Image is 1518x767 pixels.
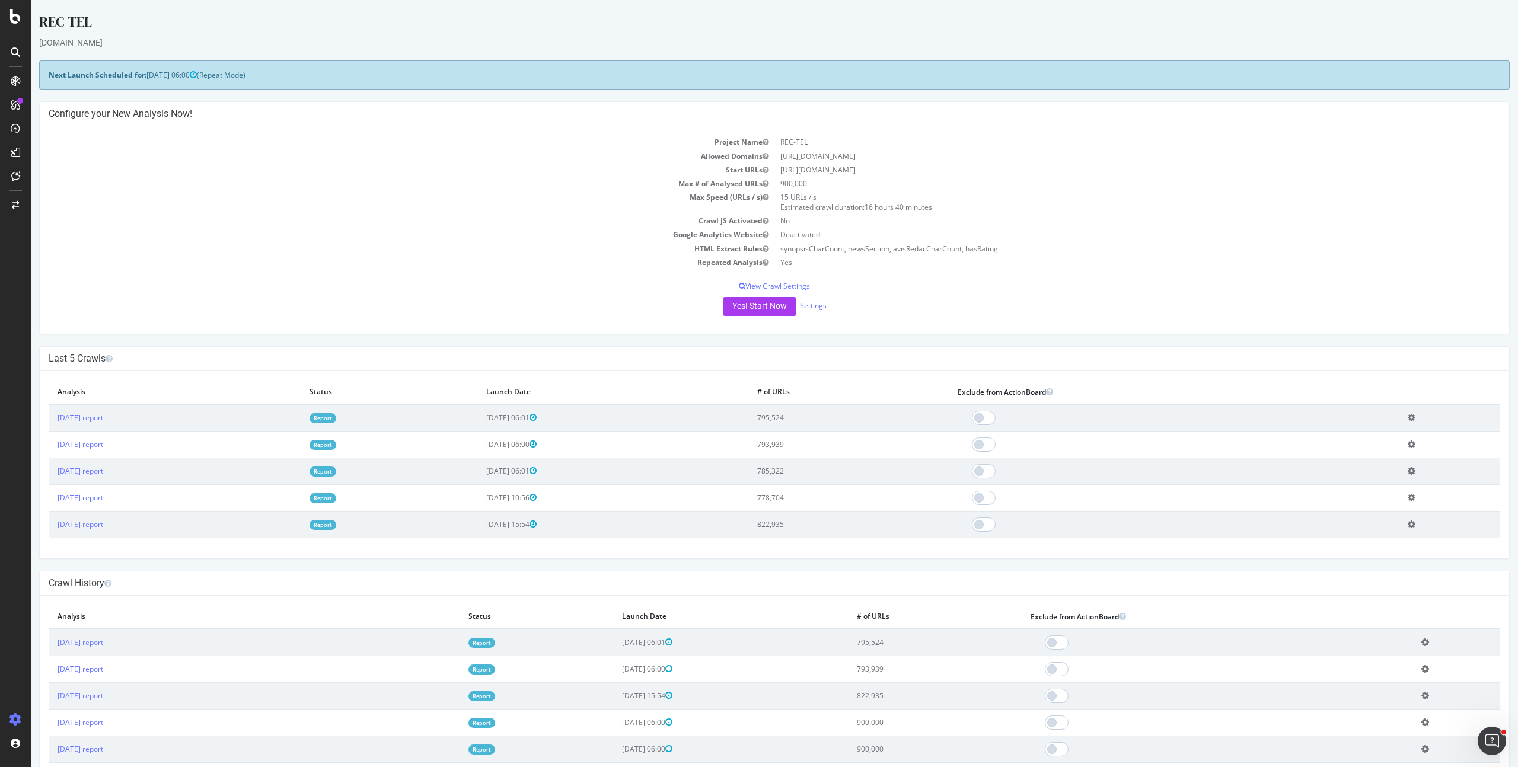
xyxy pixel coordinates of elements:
[717,484,918,511] td: 778,704
[116,70,166,80] span: [DATE] 06:00
[18,228,744,241] td: Google Analytics Website
[18,353,1469,365] h4: Last 5 Crawls
[18,255,744,269] td: Repeated Analysis
[279,520,305,530] a: Report
[18,135,744,149] td: Project Name
[8,60,1479,90] div: (Repeat Mode)
[27,413,72,423] a: [DATE] report
[455,466,506,476] span: [DATE] 06:01
[744,255,1469,269] td: Yes
[18,242,744,255] td: HTML Extract Rules
[582,605,818,629] th: Launch Date
[744,149,1469,163] td: [URL][DOMAIN_NAME]
[27,744,72,754] a: [DATE] report
[27,664,72,674] a: [DATE] report
[692,297,766,316] button: Yes! Start Now
[429,605,582,629] th: Status
[27,717,72,727] a: [DATE] report
[27,466,72,476] a: [DATE] report
[27,637,72,647] a: [DATE] report
[834,202,901,212] span: 16 hours 40 minutes
[817,682,991,709] td: 822,935
[1478,727,1506,755] iframe: Intercom live chat
[438,718,464,728] a: Report
[27,691,72,701] a: [DATE] report
[18,70,116,80] strong: Next Launch Scheduled for:
[447,380,717,404] th: Launch Date
[744,190,1469,214] td: 15 URLs / s Estimated crawl duration:
[455,439,506,449] span: [DATE] 06:00
[918,380,1368,404] th: Exclude from ActionBoard
[717,458,918,484] td: 785,322
[591,664,642,674] span: [DATE] 06:00
[817,605,991,629] th: # of URLs
[438,664,464,675] a: Report
[591,637,642,647] span: [DATE] 06:01
[18,281,1469,291] p: View Crawl Settings
[279,440,305,450] a: Report
[279,493,305,503] a: Report
[18,108,1469,120] h4: Configure your New Analysis Now!
[591,691,642,701] span: [DATE] 15:54
[8,37,1479,49] div: [DOMAIN_NAME]
[455,519,506,529] span: [DATE] 15:54
[18,380,270,404] th: Analysis
[817,629,991,656] td: 795,524
[18,605,429,629] th: Analysis
[744,228,1469,241] td: Deactivated
[27,493,72,503] a: [DATE] report
[438,744,464,755] a: Report
[591,744,642,754] span: [DATE] 06:00
[279,466,305,477] a: Report
[270,380,447,404] th: Status
[591,717,642,727] span: [DATE] 06:00
[817,736,991,762] td: 900,000
[744,177,1469,190] td: 900,000
[769,301,796,311] a: Settings
[455,413,506,423] span: [DATE] 06:01
[991,605,1382,629] th: Exclude from ActionBoard
[18,177,744,190] td: Max # of Analysed URLs
[817,709,991,736] td: 900,000
[27,519,72,529] a: [DATE] report
[717,431,918,458] td: 793,939
[744,163,1469,177] td: [URL][DOMAIN_NAME]
[27,439,72,449] a: [DATE] report
[717,511,918,538] td: 822,935
[744,242,1469,255] td: synopsisCharCount, newsSection, avisRedacCharCount, hasRating
[438,638,464,648] a: Report
[18,190,744,214] td: Max Speed (URLs / s)
[438,691,464,701] a: Report
[744,135,1469,149] td: REC-TEL
[817,656,991,682] td: 793,939
[455,493,506,503] span: [DATE] 10:56
[717,404,918,432] td: 795,524
[8,12,1479,37] div: REC-TEL
[18,577,1469,589] h4: Crawl History
[18,163,744,177] td: Start URLs
[744,214,1469,228] td: No
[18,149,744,163] td: Allowed Domains
[717,380,918,404] th: # of URLs
[18,214,744,228] td: Crawl JS Activated
[279,413,305,423] a: Report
